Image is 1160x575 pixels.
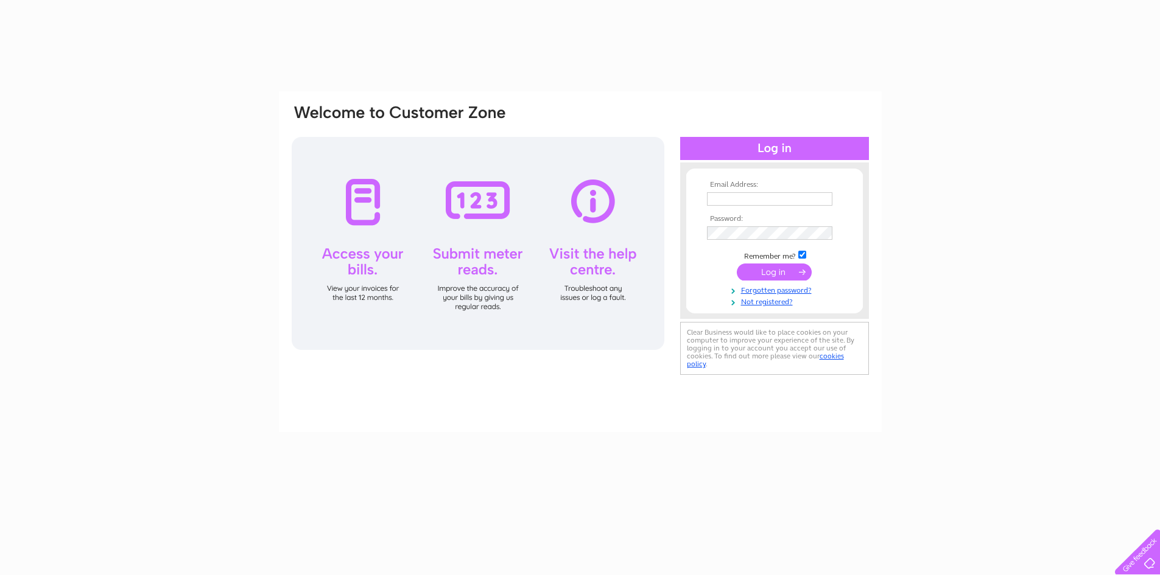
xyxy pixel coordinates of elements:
[707,284,845,295] a: Forgotten password?
[704,181,845,189] th: Email Address:
[737,263,812,281] input: Submit
[704,249,845,261] td: Remember me?
[707,295,845,307] a: Not registered?
[704,215,845,223] th: Password:
[818,228,828,238] img: npw-badge-icon-locked.svg
[687,352,844,368] a: cookies policy
[818,194,828,204] img: npw-badge-icon-locked.svg
[680,322,869,375] div: Clear Business would like to place cookies on your computer to improve your experience of the sit...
